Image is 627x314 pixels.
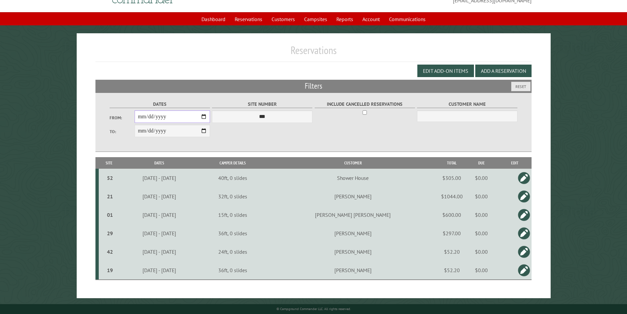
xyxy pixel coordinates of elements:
[101,230,119,237] div: 29
[121,175,197,181] div: [DATE] - [DATE]
[110,100,210,108] label: Dates
[465,243,498,261] td: $0.00
[198,261,267,280] td: 36ft, 0 slides
[315,100,415,108] label: Include Cancelled Reservations
[121,267,197,273] div: [DATE] - [DATE]
[267,261,439,280] td: [PERSON_NAME]
[465,206,498,224] td: $0.00
[439,206,465,224] td: $600.00
[439,187,465,206] td: $1044.00
[198,243,267,261] td: 24ft, 0 slides
[498,157,532,169] th: Edit
[465,169,498,187] td: $0.00
[121,212,197,218] div: [DATE] - [DATE]
[95,80,532,92] h2: Filters
[198,187,267,206] td: 32ft, 0 slides
[465,261,498,280] td: $0.00
[267,224,439,243] td: [PERSON_NAME]
[358,13,384,25] a: Account
[121,230,197,237] div: [DATE] - [DATE]
[465,187,498,206] td: $0.00
[197,13,229,25] a: Dashboard
[95,44,532,62] h1: Reservations
[121,193,197,200] div: [DATE] - [DATE]
[101,193,119,200] div: 21
[465,157,498,169] th: Due
[198,206,267,224] td: 15ft, 0 slides
[212,100,312,108] label: Site Number
[101,267,119,273] div: 19
[267,187,439,206] td: [PERSON_NAME]
[121,248,197,255] div: [DATE] - [DATE]
[99,157,120,169] th: Site
[332,13,357,25] a: Reports
[268,13,299,25] a: Customers
[439,243,465,261] td: $52.20
[110,128,135,135] label: To:
[198,157,267,169] th: Camper Details
[267,169,439,187] td: Shower House
[439,169,465,187] td: $305.00
[267,243,439,261] td: [PERSON_NAME]
[120,157,198,169] th: Dates
[101,248,119,255] div: 42
[439,224,465,243] td: $297.00
[267,157,439,169] th: Customer
[101,212,119,218] div: 01
[439,261,465,280] td: $52.20
[231,13,266,25] a: Reservations
[465,224,498,243] td: $0.00
[511,82,531,91] button: Reset
[276,307,351,311] small: © Campground Commander LLC. All rights reserved.
[385,13,430,25] a: Communications
[439,157,465,169] th: Total
[267,206,439,224] td: [PERSON_NAME] [PERSON_NAME]
[110,115,135,121] label: From:
[417,65,474,77] button: Edit Add-on Items
[101,175,119,181] div: 52
[198,224,267,243] td: 36ft, 0 slides
[300,13,331,25] a: Campsites
[475,65,532,77] button: Add a Reservation
[198,169,267,187] td: 40ft, 0 slides
[417,100,517,108] label: Customer Name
